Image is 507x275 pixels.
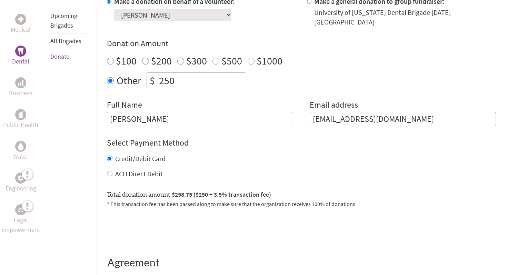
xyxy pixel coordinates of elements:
[50,49,88,64] li: Donate
[18,48,23,54] img: Dental
[15,173,26,184] div: Engineering
[107,99,142,112] label: Full Name
[15,109,26,120] div: Public Health
[11,25,31,35] p: Medical
[18,175,23,181] img: Engineering
[18,17,23,22] img: Medical
[15,46,26,57] div: Dental
[310,99,358,112] label: Email address
[15,77,26,88] div: Business
[115,169,163,178] label: ACH Direct Debit
[221,54,242,67] label: $500
[18,111,23,118] img: Public Health
[151,54,172,67] label: $200
[107,38,496,49] h4: Donation Amount
[3,120,38,130] p: Public Health
[115,154,166,163] label: Credit/Debit Card
[15,204,26,215] div: Legal Empowerment
[9,88,32,98] p: Business
[107,200,496,208] p: * This transaction fee has been passed along to make sure that the organization receives 100% of ...
[117,72,141,88] label: Other
[172,190,271,198] span: $258.75 ($250 + 3.5% transaction fee)
[116,54,137,67] label: $100
[18,208,23,212] img: Legal Empowerment
[18,142,23,150] img: Water
[147,73,158,88] div: $
[158,73,246,88] input: Enter Amount
[50,52,69,60] a: Donate
[6,184,36,193] p: Engineering
[50,8,88,33] li: Upcoming Brigades
[107,137,496,148] h4: Select Payment Method
[186,54,207,67] label: $300
[15,141,26,152] div: Water
[3,109,38,130] a: Public HealthPublic Health
[18,80,23,86] img: Business
[12,57,29,66] p: Dental
[6,173,36,193] a: EngineeringEngineering
[107,257,496,269] h4: Agreement
[50,37,81,45] a: All Brigades
[12,46,29,66] a: DentalDental
[107,216,212,243] iframe: reCAPTCHA
[13,152,28,161] p: Water
[310,112,496,126] input: Your Email
[15,14,26,25] div: Medical
[1,215,40,235] p: Legal Empowerment
[107,112,293,126] input: Enter Full Name
[50,12,77,29] a: Upcoming Brigades
[107,190,271,200] label: Total donation amount:
[314,8,496,27] div: University of [US_STATE] Dental Brigade [DATE] [GEOGRAPHIC_DATA]
[9,77,32,98] a: BusinessBusiness
[13,141,28,161] a: WaterWater
[1,204,40,235] a: Legal EmpowermentLegal Empowerment
[11,14,31,35] a: MedicalMedical
[50,33,88,49] li: All Brigades
[257,54,282,67] label: $1000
